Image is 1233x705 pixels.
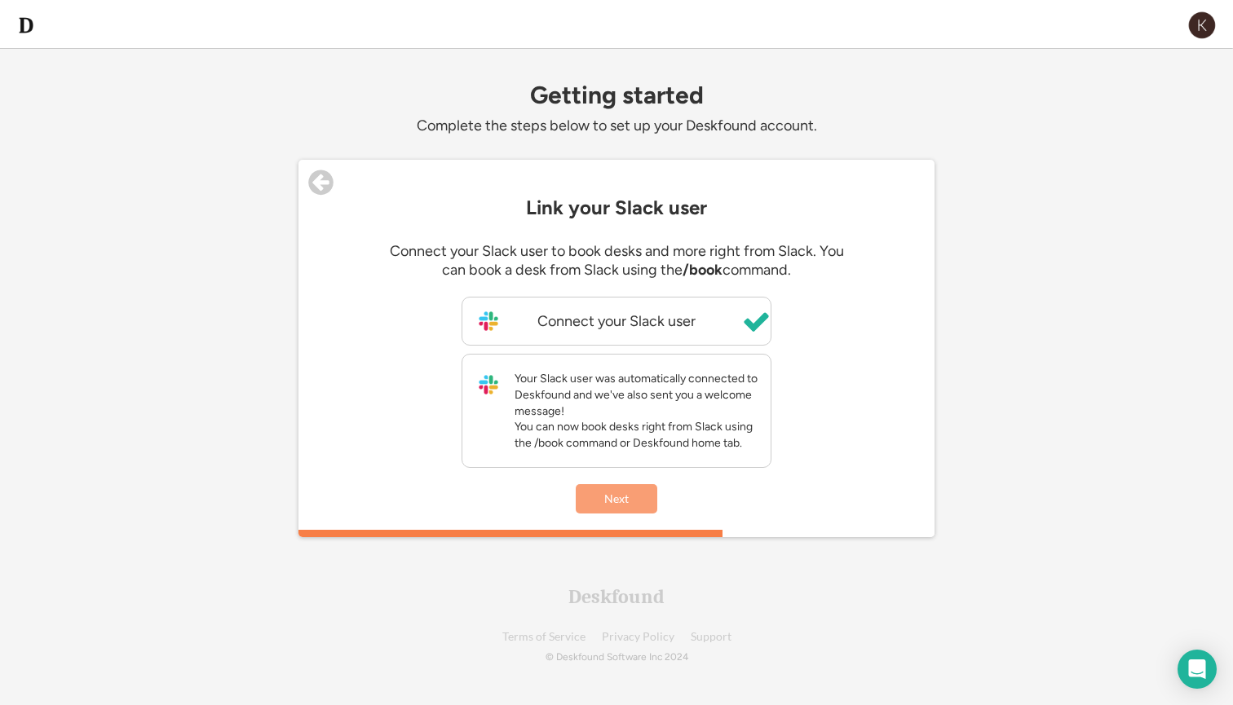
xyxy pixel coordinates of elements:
[479,375,498,394] img: slack-logo-icon.png
[315,196,918,219] div: Link your Slack user
[298,82,935,108] div: Getting started
[527,312,706,331] div: Connect your Slack user
[380,242,853,280] div: Connect your Slack user to book desks and more right from Slack. You can book a desk from Slack u...
[576,484,657,513] button: Next
[602,631,674,643] a: Privacy Policy
[683,261,723,279] strong: /book
[502,631,586,643] a: Terms of Service
[298,117,935,135] div: Complete the steps below to set up your Deskfound account.
[568,587,665,606] div: Deskfound
[479,311,498,331] img: slack-logo-icon.png
[691,631,731,643] a: Support
[1178,650,1217,689] div: Open Intercom Messenger
[1187,11,1217,40] img: K.png
[16,15,36,35] img: d-whitebg.png
[515,371,762,451] div: Your Slack user was automatically connected to Deskfound and we've also sent you a welcome messag...
[302,530,931,537] div: 66.6666666666667%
